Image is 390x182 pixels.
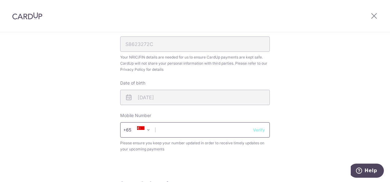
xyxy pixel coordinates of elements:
[12,12,42,20] img: CardUp
[120,54,270,73] span: Your NRIC/FIN details are needed for us to ensure CardUp payments are kept safe. CardUp will not ...
[120,80,145,86] label: Date of birth
[120,112,151,119] label: Mobile Number
[253,127,265,133] button: Verify
[351,164,384,179] iframe: Opens a widget where you can find more information
[120,140,270,152] span: Please ensure you keep your number updated in order to receive timely updates on your upcoming pa...
[123,126,140,134] span: +65
[125,126,140,134] span: +65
